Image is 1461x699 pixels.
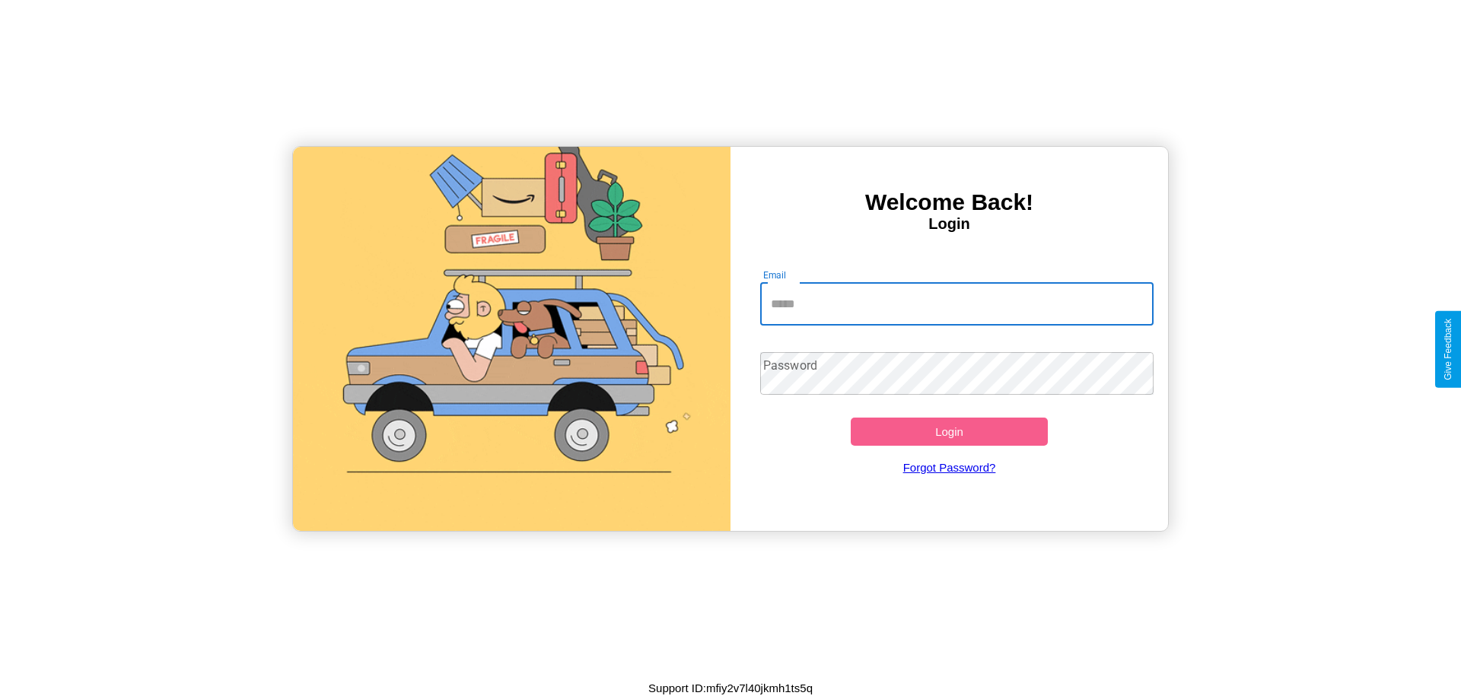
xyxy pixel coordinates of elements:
[1443,319,1453,380] div: Give Feedback
[730,189,1168,215] h3: Welcome Back!
[730,215,1168,233] h4: Login
[648,678,813,698] p: Support ID: mfiy2v7l40jkmh1ts5q
[293,147,730,531] img: gif
[753,446,1147,489] a: Forgot Password?
[763,268,787,281] label: Email
[851,418,1048,446] button: Login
